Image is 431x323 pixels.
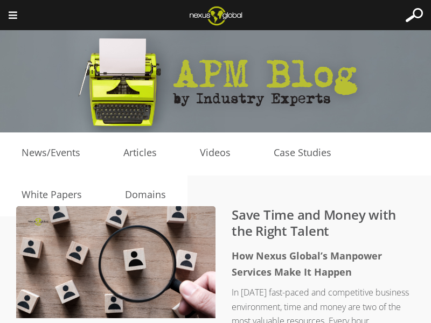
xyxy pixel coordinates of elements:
[252,145,353,161] a: Case Studies
[178,145,252,161] a: Videos
[232,206,396,240] a: Save Time and Money with the Right Talent
[181,3,251,29] img: Nexus Global
[16,206,215,318] img: Save Time and Money with the Right Talent
[232,249,382,278] strong: How Nexus Global’s Manpower Services Make It Happen
[102,145,178,161] a: Articles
